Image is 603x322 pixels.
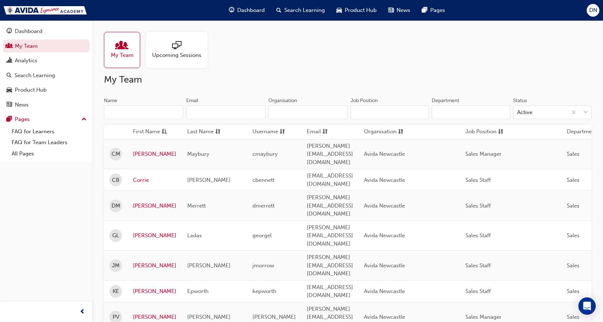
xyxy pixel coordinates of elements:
[186,97,198,104] div: Email
[567,314,579,320] span: Sales
[237,6,265,14] span: Dashboard
[364,314,405,320] span: Avida Newcastle
[187,127,214,137] span: Last Name
[133,231,176,240] a: [PERSON_NAME]
[14,71,55,80] div: Search Learning
[331,3,382,18] a: car-iconProduct Hub
[583,108,588,117] span: down-icon
[307,127,347,137] button: Emailsorting-icon
[465,232,491,239] span: Sales Staff
[307,127,321,137] span: Email
[252,232,272,239] span: georgel
[567,177,579,183] span: Sales
[133,127,160,137] span: First Name
[112,176,120,184] span: CB
[307,143,353,166] span: [PERSON_NAME][EMAIL_ADDRESS][DOMAIN_NAME]
[364,177,405,183] span: Avida Newcastle
[416,3,451,18] a: pages-iconPages
[187,314,231,320] span: [PERSON_NAME]
[187,232,202,239] span: Ladas
[465,127,505,137] button: Job Positionsorting-icon
[388,6,394,15] span: news-icon
[567,127,597,137] span: Department
[112,231,119,240] span: GL
[111,51,134,59] span: My Team
[3,113,89,126] button: Pages
[307,224,353,247] span: [PERSON_NAME][EMAIL_ADDRESS][DOMAIN_NAME]
[104,97,117,104] div: Name
[7,43,12,50] span: people-icon
[133,127,173,137] button: First Nameasc-icon
[364,232,405,239] span: Avida Newcastle
[307,284,353,299] span: [EMAIL_ADDRESS][DOMAIN_NAME]
[430,6,445,14] span: Pages
[187,127,227,137] button: Last Namesorting-icon
[113,313,119,321] span: PV
[307,194,353,217] span: [PERSON_NAME][EMAIL_ADDRESS][DOMAIN_NAME]
[104,74,591,85] h2: My Team
[229,6,234,15] span: guage-icon
[186,105,265,119] input: Email
[432,105,510,119] input: Department
[589,6,597,14] span: DN
[187,288,209,294] span: Epworth
[252,202,275,209] span: dmerrett
[465,314,502,320] span: Sales Manager
[465,127,497,137] span: Job Position
[146,32,213,68] a: Upcoming Sessions
[271,3,331,18] a: search-iconSearch Learning
[187,151,209,157] span: Maybury
[252,288,276,294] span: kepworth
[364,288,405,294] span: Avida Newcastle
[187,262,231,269] span: [PERSON_NAME]
[133,287,176,296] a: [PERSON_NAME]
[112,150,120,158] span: CM
[7,116,12,123] span: pages-icon
[3,23,89,113] button: DashboardMy TeamAnalyticsSearch LearningProduct HubNews
[578,297,596,315] div: Open Intercom Messenger
[133,202,176,210] a: [PERSON_NAME]
[187,202,206,209] span: Merrett
[15,27,42,35] div: Dashboard
[364,262,405,269] span: Avida Newcastle
[3,54,89,67] a: Analytics
[104,32,146,68] a: My Team
[268,105,348,119] input: Organisation
[432,97,459,104] div: Department
[276,6,281,15] span: search-icon
[9,137,89,148] a: FAQ for Team Leaders
[268,97,297,104] div: Organisation
[7,102,12,108] span: news-icon
[465,151,502,157] span: Sales Manager
[364,202,405,209] span: Avida Newcastle
[81,115,87,124] span: up-icon
[3,83,89,97] a: Product Hub
[587,4,599,17] button: DN
[364,127,404,137] button: Organisationsorting-icon
[7,72,12,79] span: search-icon
[252,177,275,183] span: cbennett
[397,6,410,14] span: News
[280,127,285,137] span: sorting-icon
[113,287,119,296] span: KE
[133,176,176,184] a: Corrie
[112,262,120,270] span: JM
[152,51,201,59] span: Upcoming Sessions
[133,150,176,158] a: [PERSON_NAME]
[223,3,271,18] a: guage-iconDashboard
[567,288,579,294] span: Sales
[7,87,12,93] span: car-icon
[336,6,342,15] span: car-icon
[187,177,231,183] span: [PERSON_NAME]
[4,6,87,14] img: Trak
[567,232,579,239] span: Sales
[252,127,278,137] span: Username
[252,314,296,320] span: [PERSON_NAME]
[133,313,176,321] a: [PERSON_NAME]
[9,148,89,159] a: All Pages
[252,127,292,137] button: Usernamesorting-icon
[3,25,89,38] a: Dashboard
[351,97,378,104] div: Job Position
[465,288,491,294] span: Sales Staff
